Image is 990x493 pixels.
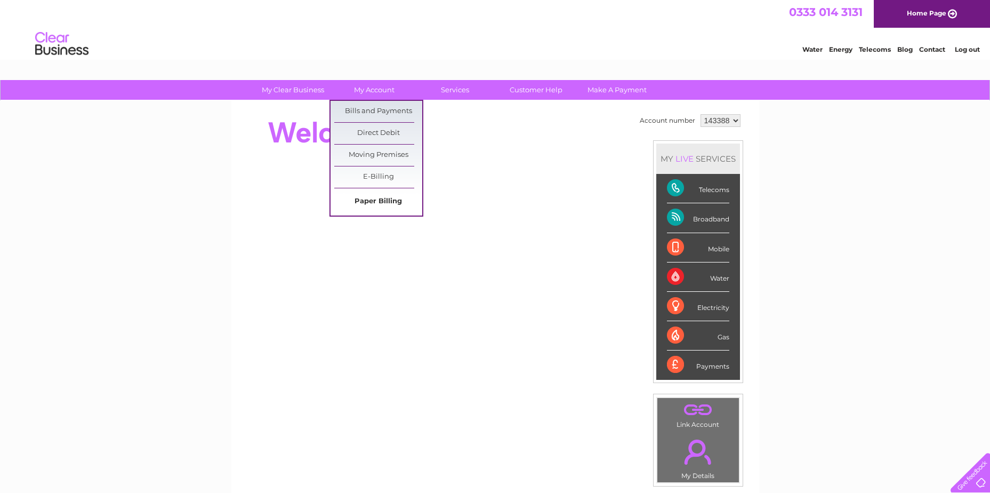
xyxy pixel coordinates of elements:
[802,45,823,53] a: Water
[667,174,729,203] div: Telecoms
[334,101,422,122] a: Bills and Payments
[789,5,863,19] a: 0333 014 3131
[667,292,729,321] div: Electricity
[334,191,422,212] a: Paper Billing
[673,154,696,164] div: LIVE
[656,144,740,174] div: MY SERVICES
[573,80,661,100] a: Make A Payment
[637,112,698,130] td: Account number
[330,80,418,100] a: My Account
[829,45,852,53] a: Energy
[35,28,89,60] img: logo.png
[955,45,980,53] a: Log out
[667,321,729,351] div: Gas
[919,45,945,53] a: Contact
[334,166,422,188] a: E-Billing
[859,45,891,53] a: Telecoms
[660,401,736,419] a: .
[667,263,729,292] div: Water
[667,203,729,233] div: Broadband
[667,233,729,263] div: Mobile
[657,431,739,483] td: My Details
[660,433,736,471] a: .
[334,123,422,144] a: Direct Debit
[657,397,739,431] td: Link Account
[411,80,499,100] a: Services
[897,45,913,53] a: Blog
[244,6,747,52] div: Clear Business is a trading name of Verastar Limited (registered in [GEOGRAPHIC_DATA] No. 3667643...
[334,145,422,166] a: Moving Premises
[667,351,729,379] div: Payments
[249,80,337,100] a: My Clear Business
[492,80,580,100] a: Customer Help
